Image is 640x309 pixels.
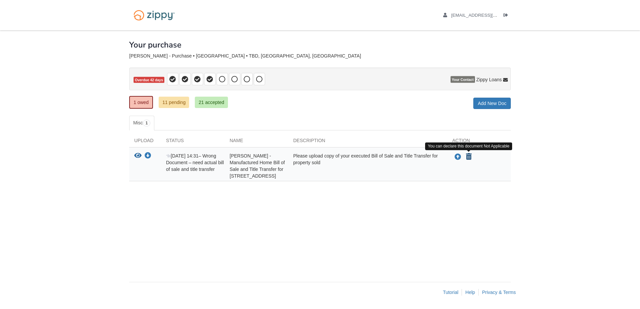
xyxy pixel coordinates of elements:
a: Log out [503,13,511,19]
div: Action [447,137,511,147]
div: Please upload copy of your executed Bill of Sale and Title Transfer for property sold [288,152,447,179]
a: edit profile [443,13,528,19]
a: Privacy & Terms [482,290,516,295]
div: [PERSON_NAME] - Purchase • [GEOGRAPHIC_DATA] • TBD, [GEOGRAPHIC_DATA], [GEOGRAPHIC_DATA] [129,53,511,59]
a: 11 pending [159,97,189,108]
button: View Kendra Freeman - Manufactured Home Bill of Sale and Title Transfer for 501 W 63rd St N Park ... [134,152,142,160]
span: 1 [143,120,151,126]
span: [DATE] 14:31 [166,153,198,159]
a: 1 owed [129,96,153,109]
a: 21 accepted [195,97,228,108]
div: Name [225,137,288,147]
a: Tutorial [443,290,458,295]
h1: Your purchase [129,40,181,49]
div: – Wrong Document – need actual bill of sale and title transfer [161,152,225,179]
img: Logo [129,7,179,24]
a: Misc [129,116,154,130]
span: kndrfrmn@icloud.com [451,13,528,18]
div: Description [288,137,447,147]
button: Declare Kendra Freeman - Manufactured Home Bill of Sale and Title Transfer for 501 W 63rd St N Pa... [465,153,472,161]
span: Your Contact [451,76,475,83]
a: Help [465,290,475,295]
span: Overdue 42 days [134,77,164,83]
span: Zippy Loans [476,76,502,83]
a: Add New Doc [473,98,511,109]
div: You can declare this document Not Applicable [425,142,512,150]
div: Upload [129,137,161,147]
span: [PERSON_NAME] - Manufactured Home Bill of Sale and Title Transfer for [STREET_ADDRESS] [230,153,285,179]
a: Download Kendra Freeman - Manufactured Home Bill of Sale and Title Transfer for 501 W 63rd St N P... [145,153,151,159]
div: Status [161,137,225,147]
button: Upload Kendra Freeman - Manufactured Home Bill of Sale and Title Transfer for 501 W 63rd St N Par... [454,152,462,161]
